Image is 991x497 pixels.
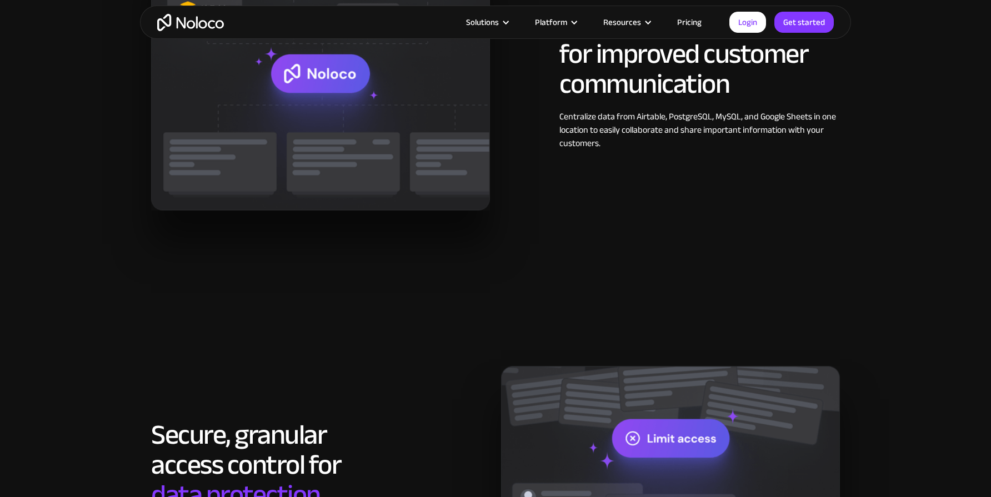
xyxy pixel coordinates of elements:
h2: All in one place for improved customer communication [559,9,840,99]
a: Get started [774,12,834,33]
a: home [157,14,224,31]
div: Centralize data from Airtable, PostgreSQL, MySQL, and Google Sheets in one location to easily col... [559,110,840,150]
div: Platform [521,15,589,29]
div: Platform [535,15,567,29]
div: Solutions [452,15,521,29]
a: Pricing [663,15,715,29]
div: Resources [589,15,663,29]
div: Resources [603,15,641,29]
div: Solutions [466,15,499,29]
a: Login [729,12,766,33]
